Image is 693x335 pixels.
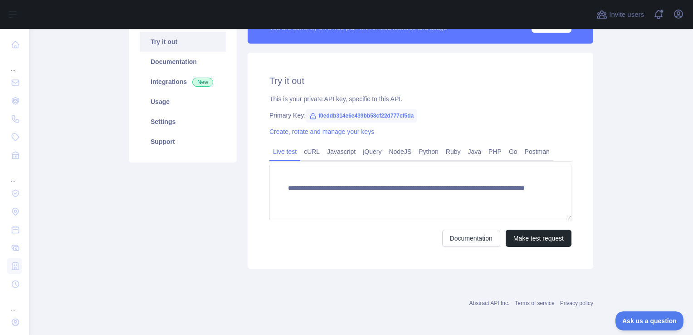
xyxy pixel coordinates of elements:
a: Java [464,144,485,159]
h2: Try it out [269,74,571,87]
div: ... [7,294,22,312]
a: Usage [140,92,226,112]
a: Settings [140,112,226,132]
a: Try it out [140,32,226,52]
a: Ruby [442,144,464,159]
button: Make test request [506,230,571,247]
a: Support [140,132,226,152]
a: Python [415,144,442,159]
a: Integrations New [140,72,226,92]
span: New [192,78,213,87]
a: Go [505,144,521,159]
a: Javascript [323,144,359,159]
a: Live test [269,144,300,159]
a: Documentation [140,52,226,72]
span: f0eddb314e6e439bb58cf22d777cf5da [306,109,417,123]
div: ... [7,54,22,73]
a: cURL [300,144,323,159]
a: PHP [485,144,505,159]
a: Privacy policy [560,300,593,306]
a: jQuery [359,144,385,159]
iframe: Toggle Customer Support [615,311,684,330]
div: This is your private API key, specific to this API. [269,94,571,103]
div: Primary Key: [269,111,571,120]
a: Create, rotate and manage your keys [269,128,374,135]
a: NodeJS [385,144,415,159]
button: Invite users [595,7,646,22]
a: Abstract API Inc. [469,300,510,306]
a: Postman [521,144,553,159]
div: ... [7,165,22,183]
a: Terms of service [515,300,554,306]
span: Invite users [609,10,644,20]
a: Documentation [442,230,500,247]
